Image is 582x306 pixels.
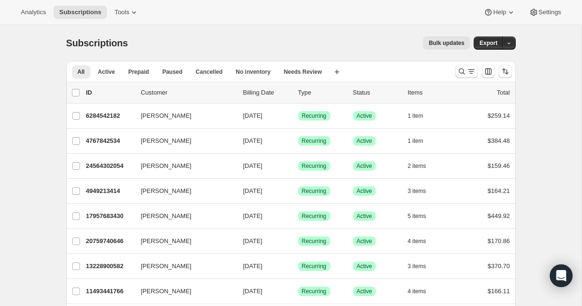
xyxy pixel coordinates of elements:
span: [DATE] [243,112,263,119]
button: 4 items [408,235,437,248]
span: Bulk updates [429,39,464,47]
span: 4 items [408,288,426,295]
span: $159.46 [488,162,510,169]
span: Subscriptions [59,9,101,16]
span: Paused [162,68,183,76]
button: Bulk updates [423,36,470,50]
div: Items [408,88,455,97]
span: Export [479,39,497,47]
span: Active [98,68,115,76]
span: [PERSON_NAME] [141,136,192,146]
span: $370.70 [488,262,510,270]
span: Tools [115,9,129,16]
span: [DATE] [243,137,263,144]
span: $166.11 [488,288,510,295]
span: $384.48 [488,137,510,144]
span: [PERSON_NAME] [141,186,192,196]
span: Active [357,237,372,245]
p: 4949213414 [86,186,133,196]
span: Recurring [302,112,326,120]
button: [PERSON_NAME] [135,184,230,199]
button: 1 item [408,109,434,122]
button: [PERSON_NAME] [135,158,230,174]
button: Sort the results [499,65,512,78]
span: Cancelled [196,68,223,76]
span: Subscriptions [66,38,128,48]
div: Open Intercom Messenger [550,264,573,287]
span: 1 item [408,137,423,145]
button: Search and filter results [455,65,478,78]
span: 1 item [408,112,423,120]
div: IDCustomerBilling DateTypeStatusItemsTotal [86,88,510,97]
span: Prepaid [128,68,149,76]
span: [DATE] [243,262,263,270]
span: Analytics [21,9,46,16]
div: 11493441766[PERSON_NAME][DATE]SuccessRecurringSuccessActive4 items$166.11 [86,285,510,298]
button: Export [474,36,503,50]
div: 4949213414[PERSON_NAME][DATE]SuccessRecurringSuccessActive3 items$164.21 [86,184,510,198]
span: 3 items [408,262,426,270]
button: 4 items [408,285,437,298]
p: 4767842534 [86,136,133,146]
span: All [78,68,85,76]
span: [PERSON_NAME] [141,236,192,246]
span: Recurring [302,212,326,220]
button: Customize table column order and visibility [482,65,495,78]
p: 17957683430 [86,211,133,221]
button: 3 items [408,260,437,273]
button: 2 items [408,159,437,173]
span: Active [357,162,372,170]
span: [PERSON_NAME] [141,161,192,171]
button: [PERSON_NAME] [135,133,230,149]
p: 6284542182 [86,111,133,121]
span: Needs Review [284,68,322,76]
span: [DATE] [243,237,263,245]
span: Recurring [302,187,326,195]
div: 20759740646[PERSON_NAME][DATE]SuccessRecurringSuccessActive4 items$170.86 [86,235,510,248]
div: 4767842534[PERSON_NAME][DATE]SuccessRecurringSuccessActive1 item$384.48 [86,134,510,148]
p: Status [353,88,400,97]
span: $449.92 [488,212,510,219]
button: Tools [109,6,144,19]
span: [PERSON_NAME] [141,111,192,121]
div: 17957683430[PERSON_NAME][DATE]SuccessRecurringSuccessActive5 items$449.92 [86,210,510,223]
span: Help [493,9,506,16]
span: Recurring [302,237,326,245]
span: $259.14 [488,112,510,119]
span: [DATE] [243,187,263,194]
span: Active [357,288,372,295]
p: 13228900582 [86,262,133,271]
span: [DATE] [243,288,263,295]
span: [DATE] [243,162,263,169]
button: [PERSON_NAME] [135,108,230,123]
span: Recurring [302,137,326,145]
span: Recurring [302,262,326,270]
div: 6284542182[PERSON_NAME][DATE]SuccessRecurringSuccessActive1 item$259.14 [86,109,510,122]
p: Total [497,88,510,97]
p: 11493441766 [86,287,133,296]
span: 3 items [408,187,426,195]
span: Active [357,187,372,195]
div: 24564302054[PERSON_NAME][DATE]SuccessRecurringSuccessActive2 items$159.46 [86,159,510,173]
button: 5 items [408,210,437,223]
span: Recurring [302,288,326,295]
span: No inventory [236,68,270,76]
button: [PERSON_NAME] [135,234,230,249]
button: Help [478,6,521,19]
span: [PERSON_NAME] [141,211,192,221]
span: Active [357,112,372,120]
p: Billing Date [243,88,291,97]
p: Customer [141,88,236,97]
span: Settings [538,9,561,16]
span: Active [357,137,372,145]
button: [PERSON_NAME] [135,209,230,224]
button: Settings [523,6,567,19]
button: 1 item [408,134,434,148]
p: 20759740646 [86,236,133,246]
span: 5 items [408,212,426,220]
span: 4 items [408,237,426,245]
button: [PERSON_NAME] [135,284,230,299]
span: Recurring [302,162,326,170]
p: 24564302054 [86,161,133,171]
span: Active [357,262,372,270]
